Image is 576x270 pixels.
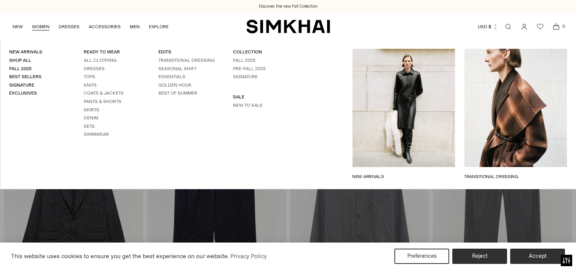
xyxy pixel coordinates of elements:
[130,18,140,35] a: MEN
[501,19,516,34] a: Open search modal
[246,19,330,34] a: SIMKHAI
[478,18,498,35] button: USD $
[149,18,169,35] a: EXPLORE
[394,249,449,264] button: Preferences
[533,19,548,34] a: Wishlist
[560,23,567,30] span: 0
[11,252,229,260] span: This website uses cookies to ensure you get the best experience on our website.
[452,249,507,264] button: Reject
[89,18,121,35] a: ACCESSORIES
[517,19,532,34] a: Go to the account page
[59,18,80,35] a: DRESSES
[32,18,49,35] a: WOMEN
[549,19,564,34] a: Open cart modal
[510,249,565,264] button: Accept
[229,251,268,262] a: Privacy Policy (opens in a new tab)
[259,3,318,10] a: Discover the new Fall Collection
[13,18,23,35] a: NEW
